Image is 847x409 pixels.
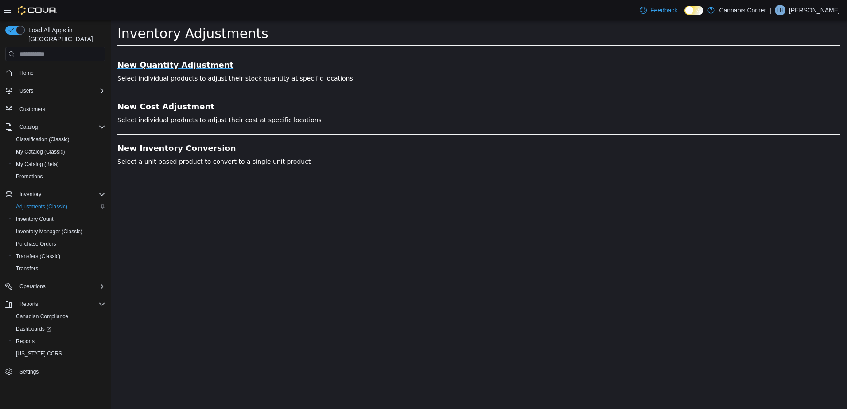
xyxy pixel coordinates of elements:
span: Home [16,67,105,78]
a: New Inventory Conversion [7,123,730,132]
span: Inventory [16,189,105,200]
span: Inventory Manager (Classic) [12,226,105,237]
span: Transfers (Classic) [12,251,105,262]
p: [PERSON_NAME] [789,5,840,15]
button: Settings [2,365,109,378]
span: Settings [19,368,39,375]
input: Dark Mode [684,6,703,15]
a: Feedback [636,1,681,19]
a: Dashboards [9,323,109,335]
button: Inventory Manager (Classic) [9,225,109,238]
span: Inventory Count [12,214,105,224]
div: Tania Hines [775,5,785,15]
button: Purchase Orders [9,238,109,250]
span: My Catalog (Classic) [16,148,65,155]
a: Canadian Compliance [12,311,72,322]
a: Transfers [12,263,42,274]
button: Classification (Classic) [9,133,109,146]
p: Select a unit based product to convert to a single unit product [7,137,730,146]
span: [US_STATE] CCRS [16,350,62,357]
span: Purchase Orders [12,239,105,249]
span: Adjustments (Classic) [16,203,67,210]
span: Reports [19,301,38,308]
a: Inventory Count [12,214,57,224]
span: Dashboards [12,324,105,334]
span: My Catalog (Beta) [16,161,59,168]
span: Transfers [12,263,105,274]
button: Customers [2,102,109,115]
p: Cannabis Corner [719,5,766,15]
button: Inventory [2,188,109,201]
a: My Catalog (Beta) [12,159,62,170]
span: Operations [16,281,105,292]
button: Operations [16,281,49,292]
a: New Cost Adjustment [7,82,730,91]
button: Transfers [9,262,109,275]
button: Users [2,85,109,97]
span: Customers [16,103,105,114]
a: Inventory Manager (Classic) [12,226,86,237]
a: [US_STATE] CCRS [12,348,66,359]
a: Dashboards [12,324,55,334]
a: Reports [12,336,38,347]
span: Purchase Orders [16,240,56,247]
span: Canadian Compliance [12,311,105,322]
button: My Catalog (Classic) [9,146,109,158]
a: Purchase Orders [12,239,60,249]
span: Home [19,69,34,77]
span: Inventory [19,191,41,198]
button: Reports [2,298,109,310]
button: Canadian Compliance [9,310,109,323]
button: Users [16,85,37,96]
span: Dark Mode [684,15,685,15]
button: Inventory Count [9,213,109,225]
span: Inventory Adjustments [7,5,158,21]
span: Inventory Manager (Classic) [16,228,82,235]
span: Reports [12,336,105,347]
span: Adjustments (Classic) [12,201,105,212]
span: Operations [19,283,46,290]
button: Operations [2,280,109,293]
a: Home [16,68,37,78]
span: Users [16,85,105,96]
button: Reports [16,299,42,309]
span: Customers [19,106,45,113]
a: Transfers (Classic) [12,251,64,262]
p: Select individual products to adjust their stock quantity at specific locations [7,54,730,63]
span: Settings [16,366,105,377]
a: New Quantity Adjustment [7,40,730,49]
a: Customers [16,104,49,115]
button: Catalog [2,121,109,133]
span: Classification (Classic) [12,134,105,145]
a: Classification (Classic) [12,134,73,145]
a: Promotions [12,171,47,182]
button: Home [2,66,109,79]
button: Catalog [16,122,41,132]
button: Adjustments (Classic) [9,201,109,213]
span: TH [777,5,784,15]
span: Users [19,87,33,94]
button: Promotions [9,170,109,183]
nav: Complex example [5,63,105,401]
button: Reports [9,335,109,347]
span: Dashboards [16,325,51,332]
p: Select individual products to adjust their cost at specific locations [7,95,730,104]
span: Reports [16,338,35,345]
span: Transfers [16,265,38,272]
a: Settings [16,367,42,377]
span: Inventory Count [16,216,54,223]
a: Adjustments (Classic) [12,201,71,212]
span: Transfers (Classic) [16,253,60,260]
span: My Catalog (Beta) [12,159,105,170]
span: My Catalog (Classic) [12,147,105,157]
span: Reports [16,299,105,309]
span: Catalog [16,122,105,132]
a: My Catalog (Classic) [12,147,69,157]
span: Feedback [650,6,677,15]
span: Canadian Compliance [16,313,68,320]
p: | [769,5,771,15]
button: [US_STATE] CCRS [9,347,109,360]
